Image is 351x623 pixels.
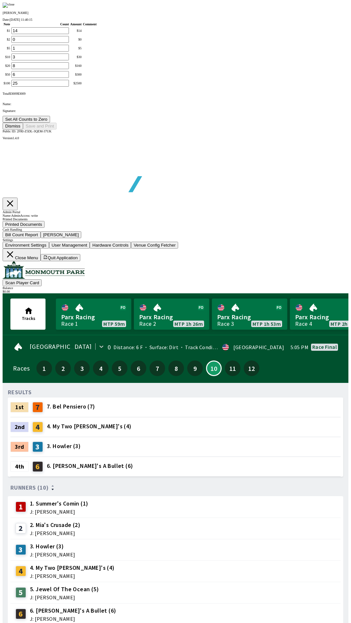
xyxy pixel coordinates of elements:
div: $ 2500 [70,81,82,85]
th: Comment [83,22,97,26]
span: 11 [227,366,239,371]
span: 4. My Two [PERSON_NAME]'s (4) [30,564,115,572]
td: $ 100 [3,79,10,87]
div: 3 [32,442,43,452]
span: 1. Summer's Comin (1) [30,499,88,508]
button: 9 [187,360,203,376]
span: 3 [76,366,88,371]
div: 7 [32,402,43,412]
span: Parx Racing [217,313,282,321]
div: $ 300 [70,73,82,76]
span: 7. Bel Pensiero (7) [47,402,95,411]
span: Tracks [22,315,35,321]
span: 3. Howler (3) [47,442,81,450]
div: Race final [312,344,337,349]
div: 5 [16,587,26,598]
div: $ 14 [70,29,82,32]
span: 4. My Two [PERSON_NAME]'s (4) [47,422,132,431]
div: Runners (10) [10,484,341,491]
button: 12 [244,360,259,376]
th: Count [11,22,69,26]
div: 4 [16,566,26,576]
button: 1 [36,360,52,376]
td: $ 1 [3,27,10,34]
p: [PERSON_NAME] [3,11,348,15]
span: 7 [151,366,163,371]
button: 2 [55,360,71,376]
div: Version 1.4.0 [3,136,348,140]
span: 6. [PERSON_NAME]'s A Bullet (6) [47,462,133,470]
div: $ 0 [70,38,82,41]
th: Amount [70,22,82,26]
button: 4 [93,360,109,376]
span: MTP 1h 26m [175,321,203,326]
button: 3 [74,360,90,376]
div: Total [3,92,348,95]
span: 8 [170,366,182,371]
div: Race 1 [61,321,78,326]
a: Parx RacingRace 2MTP 1h 26m [134,299,209,330]
span: Track Condition: Firm [178,344,236,350]
span: 10 [208,367,219,370]
span: 9 [189,366,201,371]
button: Quit Application [41,254,80,261]
span: 12 [245,366,258,371]
span: MTP 1h 53m [253,321,281,326]
div: 1st [10,402,29,412]
button: Scan Player Card [3,279,42,286]
button: 10 [206,360,222,376]
button: Bill Count Report [3,231,41,238]
span: 2FRI-Z5DL-3QEM-37UK [17,129,52,133]
button: Printed Documents [3,221,45,228]
div: 2nd [10,422,29,432]
button: [PERSON_NAME] [41,231,82,238]
span: J: [PERSON_NAME] [30,573,115,579]
span: Runners (10) [10,485,49,490]
div: 4 [32,422,43,432]
img: close [3,3,15,8]
span: 1 [38,366,50,371]
span: $ 3009 [9,92,17,95]
div: Date: [3,18,348,21]
span: Surface: Dirt [143,344,178,350]
p: Name: [3,102,348,106]
button: Save and Print [23,123,57,129]
span: J: [PERSON_NAME] [30,595,99,600]
div: $ 160 [70,64,82,67]
div: 3rd [10,442,29,452]
div: Admin Portal [3,210,348,214]
div: Races [13,366,30,371]
span: 2. Mia's Crusade (2) [30,521,80,529]
button: 7 [149,360,165,376]
div: 4th [10,461,29,472]
button: Dismiss [3,123,23,129]
button: User Management [49,242,90,249]
span: J: [PERSON_NAME] [30,616,116,621]
span: 3. Howler (3) [30,542,75,551]
span: 2 [57,366,69,371]
div: Settings [3,238,348,242]
div: 6 [16,609,26,619]
span: [DATE] 11:40:15 [10,18,32,21]
div: [GEOGRAPHIC_DATA] [233,345,284,350]
div: $ 5 [70,46,82,50]
span: Parx Racing [61,313,126,321]
span: 6. [PERSON_NAME]'s A Bullet (6) [30,606,116,615]
button: 8 [168,360,184,376]
button: 11 [225,360,240,376]
span: $ 3009 [17,92,25,95]
span: Parx Racing [139,313,204,321]
div: 0 [108,345,111,350]
div: Race 4 [295,321,312,326]
img: global tote logo [18,140,204,208]
span: Distance: 6 F [113,344,143,350]
th: Note [3,22,10,26]
div: Public ID: [3,129,348,133]
div: Printed Documents [3,217,348,221]
p: Signature: [3,109,348,113]
span: 5:05 PM [291,345,308,350]
a: Parx RacingRace 3MTP 1h 53m [212,299,287,330]
td: $ 5 [3,44,10,52]
div: $ 30 [70,55,82,59]
div: 6 [32,461,43,472]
